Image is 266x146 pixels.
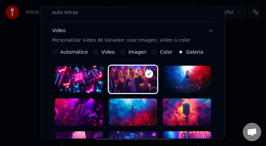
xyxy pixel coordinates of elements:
[52,22,214,49] button: VideoPersonalizar video de karaoke: usar imagen, video o color
[160,50,173,54] label: Color
[60,50,88,54] label: Automático
[52,2,203,16] p: Proporciona letras de canciones o selecciona un modelo de auto letras
[186,50,203,54] label: Galería
[101,50,115,54] label: Video
[52,27,190,44] div: Video
[52,37,190,44] p: Personalizar video de karaoke: usar imagen, video o color
[129,50,147,54] label: Imagen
